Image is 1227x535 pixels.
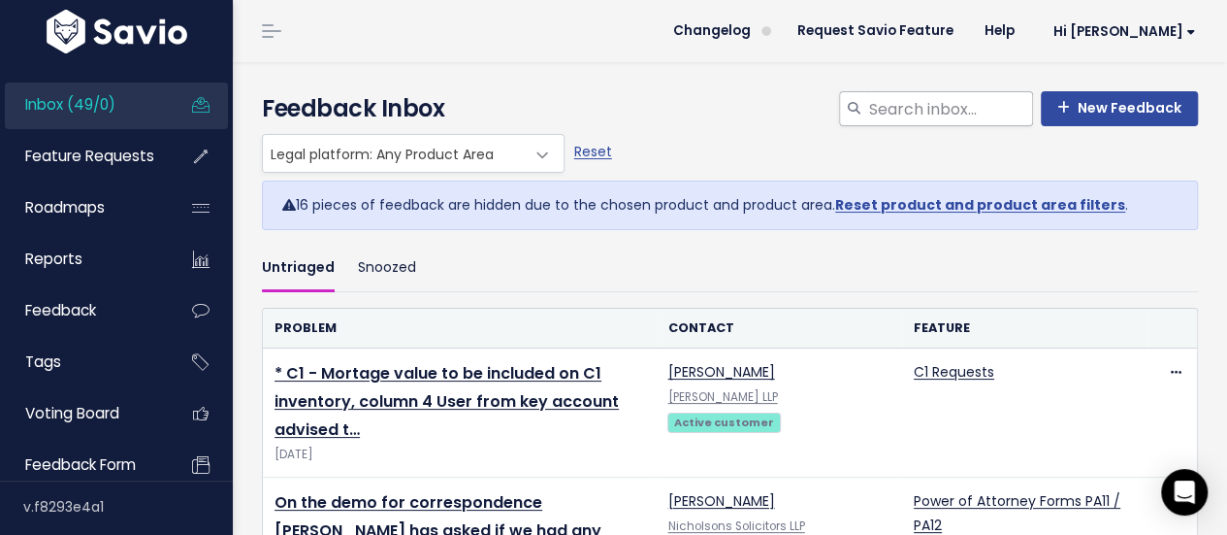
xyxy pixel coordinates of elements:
div: v.f8293e4a1 [23,482,233,532]
span: [DATE] [274,445,644,465]
a: Nicholsons Solicitors LLP [667,518,804,534]
a: New Feedback [1041,91,1198,126]
input: Search inbox... [867,91,1033,126]
span: Hi [PERSON_NAME] [1053,24,1196,39]
a: C1 Requests [914,362,994,382]
ul: Filter feature requests [262,246,1198,291]
span: Feedback [25,300,96,320]
th: Feature [902,309,1147,349]
a: Feature Requests [5,134,161,179]
th: Contact [656,309,901,349]
span: Tags [25,351,61,372]
a: Request Savio Feature [782,17,969,46]
img: logo-white.9d6f32f41409.svg [42,10,192,53]
a: [PERSON_NAME] LLP [667,389,777,405]
span: Changelog [673,24,751,38]
a: Hi [PERSON_NAME] [1030,17,1211,47]
a: Tags [5,340,161,385]
a: Inbox (49/0) [5,83,161,127]
a: Snoozed [358,246,416,291]
div: 16 pieces of feedback are hidden due to the chosen product and product area. . [262,181,1198,230]
a: Untriaged [262,246,335,291]
th: Problem [263,309,656,349]
strong: Active customer [674,415,774,430]
span: Inbox (49/0) [25,94,115,115]
span: Feedback form [25,454,136,475]
span: Legal platform: Any Product Area [263,135,525,172]
a: Active customer [667,412,780,431]
a: Power of Attorney Forms PA11 / PA12 [914,491,1120,535]
a: [PERSON_NAME] [667,491,774,511]
a: Reports [5,237,161,282]
a: [PERSON_NAME] [667,362,774,382]
a: Feedback form [5,443,161,487]
span: Reports [25,249,82,269]
a: Reset [574,142,612,161]
a: Roadmaps [5,185,161,230]
a: * C1 - Mortage value to be included on C1 inventory, column 4 User from key account advised t… [274,362,619,441]
span: Feature Requests [25,146,154,166]
a: Feedback [5,288,161,333]
span: Voting Board [25,403,119,423]
div: Open Intercom Messenger [1161,469,1208,516]
a: Voting Board [5,391,161,436]
span: Legal platform: Any Product Area [262,134,565,173]
a: Reset product and product area filters [835,195,1125,215]
h4: Feedback Inbox [262,91,1198,126]
span: Roadmaps [25,197,105,217]
a: Help [969,17,1030,46]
